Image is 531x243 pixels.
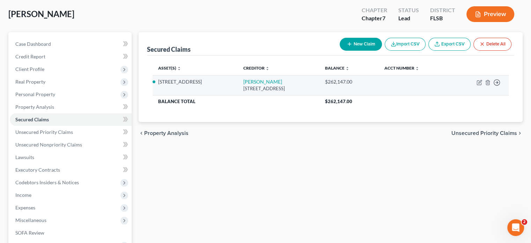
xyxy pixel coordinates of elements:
[430,6,455,14] div: District
[507,219,524,236] iframe: Intercom live chat
[398,6,419,14] div: Status
[15,154,34,160] span: Lawsuits
[325,78,373,85] div: $262,147.00
[243,65,270,71] a: Creditor unfold_more
[522,219,527,225] span: 2
[345,66,349,71] i: unfold_more
[139,130,144,136] i: chevron_left
[385,38,426,51] button: Import CSV
[15,53,45,59] span: Credit Report
[325,65,349,71] a: Balance unfold_more
[10,138,132,151] a: Unsecured Nonpriority Claims
[451,130,517,136] span: Unsecured Priority Claims
[10,151,132,164] a: Lawsuits
[10,227,132,239] a: SOFA Review
[10,101,132,113] a: Property Analysis
[15,217,46,223] span: Miscellaneous
[158,65,181,71] a: Asset(s) unfold_more
[139,130,189,136] button: chevron_left Property Analysis
[362,14,387,22] div: Chapter
[384,65,419,71] a: Acct Number unfold_more
[15,179,79,185] span: Codebtors Insiders & Notices
[15,205,35,210] span: Expenses
[362,6,387,14] div: Chapter
[10,164,132,176] a: Executory Contracts
[15,91,55,97] span: Personal Property
[177,66,181,71] i: unfold_more
[15,79,45,85] span: Real Property
[153,95,319,108] th: Balance Total
[144,130,189,136] span: Property Analysis
[15,66,44,72] span: Client Profile
[15,192,31,198] span: Income
[10,38,132,50] a: Case Dashboard
[15,104,54,110] span: Property Analysis
[466,6,514,22] button: Preview
[265,66,270,71] i: unfold_more
[398,14,419,22] div: Lead
[158,78,232,85] li: [STREET_ADDRESS]
[243,85,314,92] div: [STREET_ADDRESS]
[10,126,132,138] a: Unsecured Priority Claims
[473,38,511,51] button: Delete All
[243,79,282,85] a: [PERSON_NAME]
[428,38,471,51] a: Export CSV
[10,50,132,63] a: Credit Report
[15,142,82,148] span: Unsecured Nonpriority Claims
[382,15,385,21] span: 7
[340,38,382,51] button: New Claim
[451,130,523,136] button: Unsecured Priority Claims chevron_right
[325,99,352,104] span: $262,147.00
[15,41,51,47] span: Case Dashboard
[430,14,455,22] div: FLSB
[415,66,419,71] i: unfold_more
[517,130,523,136] i: chevron_right
[8,9,74,19] span: [PERSON_NAME]
[15,116,49,122] span: Secured Claims
[15,129,73,135] span: Unsecured Priority Claims
[15,167,60,173] span: Executory Contracts
[10,113,132,126] a: Secured Claims
[147,45,191,53] div: Secured Claims
[15,230,44,236] span: SOFA Review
